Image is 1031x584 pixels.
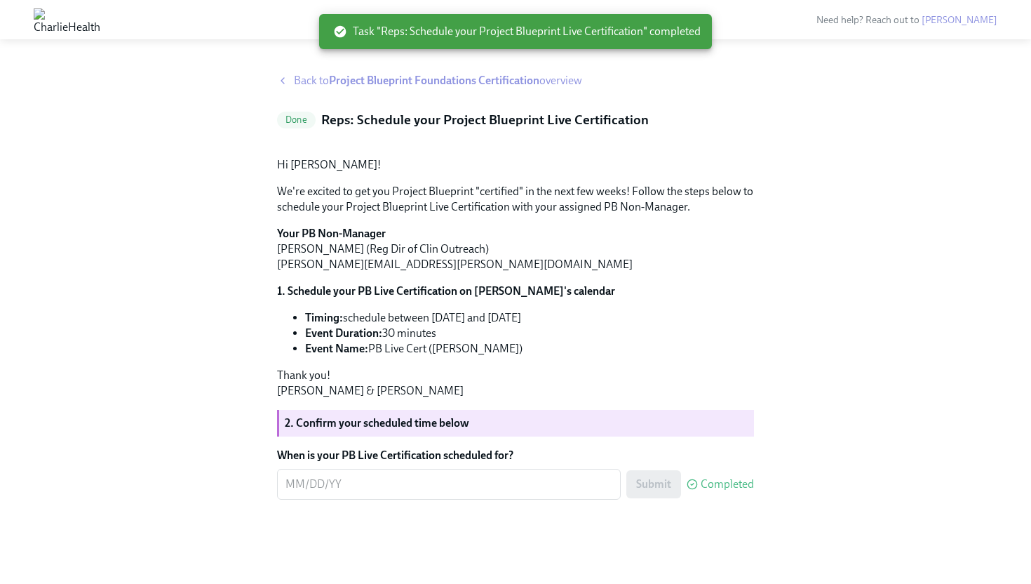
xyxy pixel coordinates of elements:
p: Thank you! [PERSON_NAME] & [PERSON_NAME] [277,368,754,399]
p: [PERSON_NAME] (Reg Dir of Clin Outreach) [PERSON_NAME][EMAIL_ADDRESS][PERSON_NAME][DOMAIN_NAME] [277,226,754,272]
li: 30 minutes [305,326,754,341]
li: PB Live Cert ([PERSON_NAME]) [305,341,754,357]
p: Hi [PERSON_NAME]! [277,157,754,173]
span: Task "Reps: Schedule your Project Blueprint Live Certification" completed [333,24,701,39]
strong: Event Duration: [305,326,382,340]
li: schedule between [DATE] and [DATE] [305,310,754,326]
strong: Project Blueprint Foundations Certification [329,74,539,87]
a: Back toProject Blueprint Foundations Certificationoverview [277,73,754,88]
h5: Reps: Schedule your Project Blueprint Live Certification [321,111,649,129]
p: We're excited to get you Project Blueprint "certified" in the next few weeks! Follow the steps be... [277,184,754,215]
strong: Event Name: [305,342,368,355]
span: Completed [701,479,754,490]
img: CharlieHealth [34,8,100,31]
span: Done [277,114,316,125]
span: Back to overview [294,73,582,88]
strong: Timing: [305,311,343,324]
a: [PERSON_NAME] [922,14,997,26]
label: When is your PB Live Certification scheduled for? [277,448,754,463]
strong: 2. Confirm your scheduled time below [285,416,469,430]
span: Need help? Reach out to [816,14,997,26]
strong: Your PB Non-Manager [277,227,386,240]
strong: 1. Schedule your PB Live Certification on [PERSON_NAME]'s calendar [277,284,615,298]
